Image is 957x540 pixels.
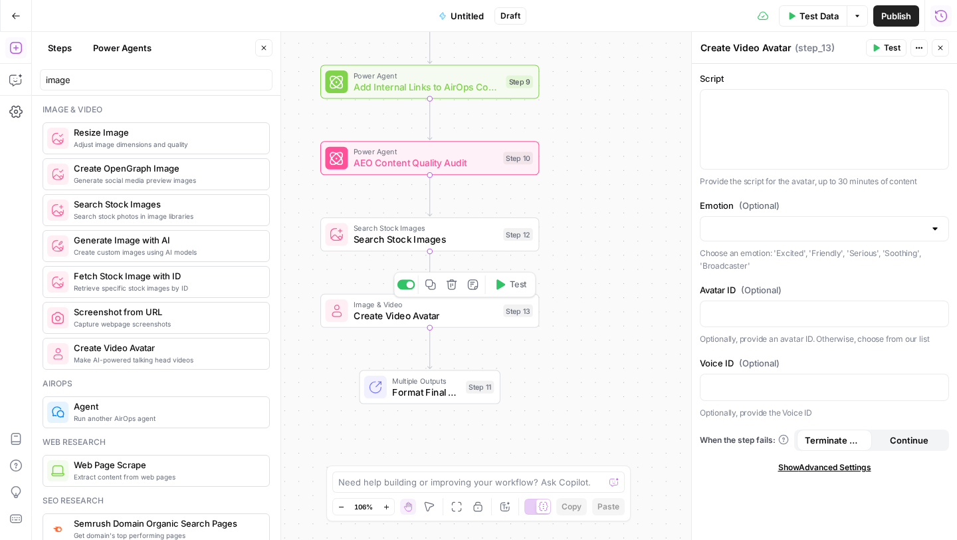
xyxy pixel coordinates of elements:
[74,198,259,211] span: Search Stock Images
[805,434,864,447] span: Terminate Workflow
[428,98,432,140] g: Edge from step_9 to step_10
[320,65,539,98] div: Power AgentAdd Internal Links to AirOps ContentStep 9
[700,247,949,273] p: Choose an emotion: 'Excited', 'Friendly', 'Serious', 'Soothing', 'Broadcaster'
[320,141,539,175] div: Power AgentAEO Content Quality AuditStep 10
[354,299,498,310] span: Image & Video
[354,222,498,233] span: Search Stock Images
[74,247,259,257] span: Create custom images using AI models
[392,375,460,386] span: Multiple Outputs
[428,23,432,64] g: Edge from step_8 to step_9
[354,232,498,246] span: Search Stock Images
[700,72,949,85] label: Script
[503,305,533,317] div: Step 13
[428,175,432,216] g: Edge from step_10 to step_12
[741,283,782,297] span: (Optional)
[451,9,484,23] span: Untitled
[74,162,259,175] span: Create OpenGraph Image
[354,156,498,170] span: AEO Content Quality Audit
[320,294,539,328] div: Image & VideoCreate Video AvatarStep 13Test
[510,278,527,291] span: Test
[466,380,494,393] div: Step 11
[43,495,270,507] div: Seo research
[74,400,259,413] span: Agent
[795,41,835,55] span: ( step_13 )
[866,39,906,57] button: Test
[778,462,871,473] span: Show Advanced Settings
[872,430,947,451] button: Continue
[739,199,780,212] span: (Optional)
[74,126,259,139] span: Resize Image
[503,152,533,164] div: Step 10
[74,283,259,293] span: Retrieve specific stock images by ID
[354,80,500,94] span: Add Internal Links to AirOps Content
[51,523,64,535] img: otu06fjiulrdwrqmbs7xihm55rg9
[74,354,259,365] span: Make AI-powered talking head videos
[354,146,498,158] span: Power Agent
[503,228,533,241] div: Step 12
[700,41,792,55] textarea: Create Video Avatar
[890,434,928,447] span: Continue
[562,501,582,513] span: Copy
[85,37,159,59] button: Power Agents
[43,378,270,390] div: Airops
[74,211,259,221] span: Search stock photos in image libraries
[51,168,64,181] img: pyizt6wx4h99f5rkgufsmugliyey
[739,356,780,370] span: (Optional)
[74,305,259,319] span: Screenshot from URL
[431,5,492,27] button: Untitled
[74,413,259,424] span: Run another AirOps agent
[700,434,789,446] a: When the step fails:
[74,269,259,283] span: Fetch Stock Image with ID
[320,217,539,251] div: Search Stock ImagesSearch Stock ImagesStep 12
[592,498,625,515] button: Paste
[74,319,259,329] span: Capture webpage screenshots
[873,5,919,27] button: Publish
[700,356,949,370] label: Voice ID
[700,406,949,420] p: Optionally, provide the Voice ID
[74,233,259,247] span: Generate Image with AI
[500,10,520,22] span: Draft
[40,37,80,59] button: Steps
[392,385,460,399] span: Format Final Article Package
[597,501,619,513] span: Paste
[556,498,587,515] button: Copy
[74,517,259,530] span: Semrush Domain Organic Search Pages
[884,42,901,54] span: Test
[43,104,270,116] div: Image & video
[354,309,498,323] span: Create Video Avatar
[428,328,432,369] g: Edge from step_13 to step_11
[354,70,500,81] span: Power Agent
[506,75,532,88] div: Step 9
[799,9,839,23] span: Test Data
[700,283,949,297] label: Avatar ID
[51,347,64,360] img: rmejigl5z5mwnxpjlfq225817r45
[74,472,259,482] span: Extract content from web pages
[700,333,949,346] p: Optionally, provide an avatar ID. Otherwise, choose from our list
[43,436,270,448] div: Web research
[488,275,532,294] button: Test
[74,139,259,150] span: Adjust image dimensions and quality
[74,175,259,186] span: Generate social media preview images
[74,458,259,472] span: Web Page Scrape
[74,341,259,354] span: Create Video Avatar
[700,175,949,188] p: Provide the script for the avatar, up to 30 minutes of content
[354,501,373,512] span: 106%
[881,9,911,23] span: Publish
[779,5,847,27] button: Test Data
[320,370,539,404] div: Multiple OutputsFormat Final Article PackageStep 11
[700,199,949,212] label: Emotion
[330,304,344,318] img: rmejigl5z5mwnxpjlfq225817r45
[46,73,266,86] input: Search steps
